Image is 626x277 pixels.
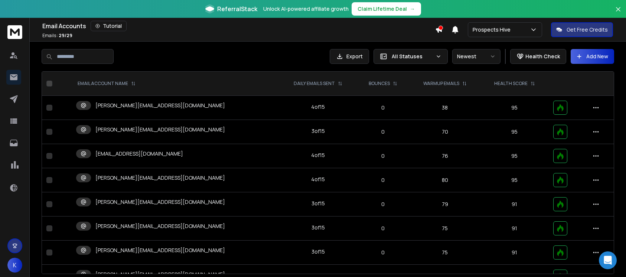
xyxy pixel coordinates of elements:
[95,150,183,157] p: [EMAIL_ADDRESS][DOMAIN_NAME]
[263,5,349,13] p: Unlock AI-powered affiliate growth
[95,247,225,254] p: [PERSON_NAME][EMAIL_ADDRESS][DOMAIN_NAME]
[95,198,225,206] p: [PERSON_NAME][EMAIL_ADDRESS][DOMAIN_NAME]
[452,49,501,64] button: Newest
[312,224,325,231] div: 3 of 15
[480,144,548,168] td: 95
[78,81,136,87] div: EMAIL ACCOUNT NAME
[7,258,22,273] button: K
[409,96,480,120] td: 38
[312,127,325,135] div: 3 of 15
[91,21,127,31] button: Tutorial
[95,126,225,133] p: [PERSON_NAME][EMAIL_ADDRESS][DOMAIN_NAME]
[409,241,480,265] td: 75
[95,102,225,109] p: [PERSON_NAME][EMAIL_ADDRESS][DOMAIN_NAME]
[42,21,435,31] div: Email Accounts
[494,81,528,87] p: HEALTH SCORE
[95,222,225,230] p: [PERSON_NAME][EMAIL_ADDRESS][DOMAIN_NAME]
[510,49,566,64] button: Health Check
[311,103,325,111] div: 4 of 15
[362,152,405,160] p: 0
[311,151,325,159] div: 4 of 15
[362,225,405,232] p: 0
[362,249,405,256] p: 0
[95,174,225,182] p: [PERSON_NAME][EMAIL_ADDRESS][DOMAIN_NAME]
[571,49,614,64] button: Add New
[409,192,480,216] td: 79
[409,168,480,192] td: 80
[362,104,405,111] p: 0
[59,32,72,39] span: 29 / 29
[473,26,513,33] p: Prospects Hive
[599,251,617,269] div: Open Intercom Messenger
[311,176,325,183] div: 4 of 15
[423,81,459,87] p: WARMUP EMAILS
[480,192,548,216] td: 91
[42,33,72,39] p: Emails :
[480,120,548,144] td: 95
[551,22,613,37] button: Get Free Credits
[369,81,390,87] p: BOUNCES
[409,120,480,144] td: 70
[480,96,548,120] td: 95
[312,200,325,207] div: 3 of 15
[362,176,405,184] p: 0
[392,53,433,60] p: All Statuses
[362,201,405,208] p: 0
[567,26,608,33] p: Get Free Credits
[409,216,480,241] td: 75
[312,248,325,255] div: 3 of 15
[352,2,421,16] button: Claim Lifetime Deal→
[362,128,405,136] p: 0
[217,4,257,13] span: ReferralStack
[525,53,560,60] p: Health Check
[480,216,548,241] td: 91
[330,49,369,64] button: Export
[294,81,335,87] p: DAILY EMAILS SENT
[613,4,623,22] button: Close banner
[480,168,548,192] td: 95
[410,5,415,13] span: →
[409,144,480,168] td: 76
[480,241,548,265] td: 91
